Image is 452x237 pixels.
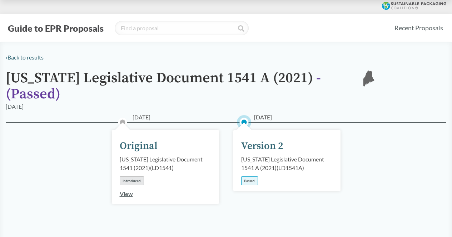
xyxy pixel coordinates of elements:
a: View [120,190,133,197]
div: Original [120,139,158,154]
input: Find a proposal [115,21,249,35]
div: [DATE] [6,102,24,111]
div: [US_STATE] Legislative Document 1541 A (2021) ( LD1541A ) [241,155,333,172]
div: Introduced [120,176,144,185]
h1: [US_STATE] Legislative Document 1541 A (2021) [6,70,349,102]
div: Version 2 [241,139,283,154]
a: Recent Proposals [391,20,446,36]
div: [US_STATE] Legislative Document 1541 (2021) ( LD1541 ) [120,155,211,172]
span: [DATE] [254,113,272,122]
span: - ( Passed ) [6,69,321,103]
button: Guide to EPR Proposals [6,22,106,34]
div: Passed [241,176,258,185]
span: [DATE] [133,113,150,122]
a: ‹Back to results [6,54,44,61]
